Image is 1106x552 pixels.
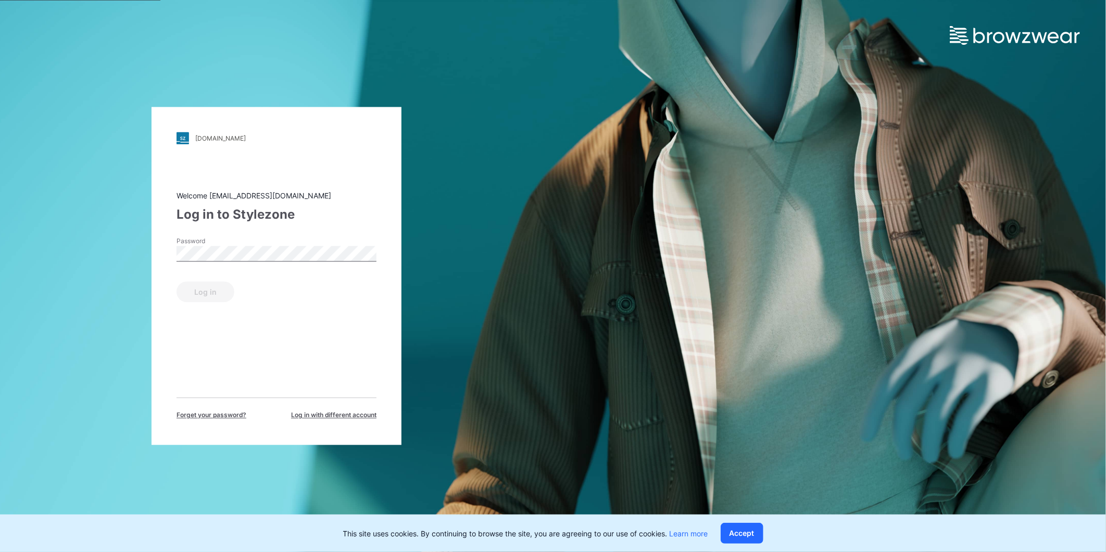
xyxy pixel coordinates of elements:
[177,132,189,145] img: stylezone-logo.562084cfcfab977791bfbf7441f1a819.svg
[721,523,763,544] button: Accept
[177,132,376,145] a: [DOMAIN_NAME]
[343,528,708,539] p: This site uses cookies. By continuing to browse the site, you are agreeing to our use of cookies.
[670,529,708,538] a: Learn more
[177,411,246,420] span: Forget your password?
[950,26,1080,45] img: browzwear-logo.e42bd6dac1945053ebaf764b6aa21510.svg
[195,134,246,142] div: [DOMAIN_NAME]
[177,191,376,202] div: Welcome [EMAIL_ADDRESS][DOMAIN_NAME]
[291,411,376,420] span: Log in with different account
[177,237,249,246] label: Password
[177,206,376,224] div: Log in to Stylezone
